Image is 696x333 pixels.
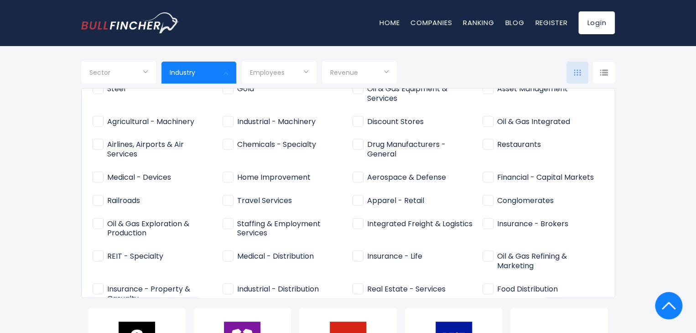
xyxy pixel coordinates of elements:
span: Food Distribution [483,285,558,294]
span: Insurance - Property & Casualty [93,285,213,304]
span: Oil & Gas Integrated [483,117,570,127]
span: Chemicals - Specialty [223,140,316,150]
span: Oil & Gas Equipment & Services [353,84,473,104]
span: Industry [170,68,195,77]
span: Oil & Gas Exploration & Production [93,219,213,239]
span: Home Improvement [223,173,311,182]
a: Companies [410,18,452,27]
span: Insurance - Brokers [483,219,568,229]
a: Home [379,18,400,27]
span: Steel [93,84,125,94]
span: Industrial - Machinery [223,117,316,127]
a: Blog [505,18,524,27]
span: Agricultural - Machinery [93,117,194,127]
span: Oil & Gas Refining & Marketing [483,252,603,271]
span: Real Estate - Services [353,285,446,294]
img: bullfincher logo [81,12,179,33]
span: Aerospace & Defense [353,173,446,182]
span: Apparel - Retail [353,196,424,206]
span: Asset Management [483,84,568,94]
a: Register [535,18,567,27]
span: Medical - Devices [93,173,171,182]
span: Discount Stores [353,117,424,127]
span: Integrated Freight & Logistics [353,219,473,229]
span: Railroads [93,196,140,206]
span: Industrial - Distribution [223,285,319,294]
a: Ranking [463,18,494,27]
span: Insurance - Life [353,252,422,261]
span: Financial - Capital Markets [483,173,594,182]
span: Gold [223,84,254,94]
span: REIT - Specialty [93,252,163,261]
a: Go to homepage [81,12,179,33]
span: Airlines, Airports & Air Services [93,140,213,159]
span: Drug Manufacturers - General [353,140,473,159]
span: Employees [250,68,285,77]
span: Revenue [330,68,358,77]
span: Staffing & Employment Services [223,219,343,239]
span: Conglomerates [483,196,554,206]
span: Restaurants [483,140,541,150]
a: Login [578,11,615,34]
span: Travel Services [223,196,292,206]
span: Medical - Distribution [223,252,314,261]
